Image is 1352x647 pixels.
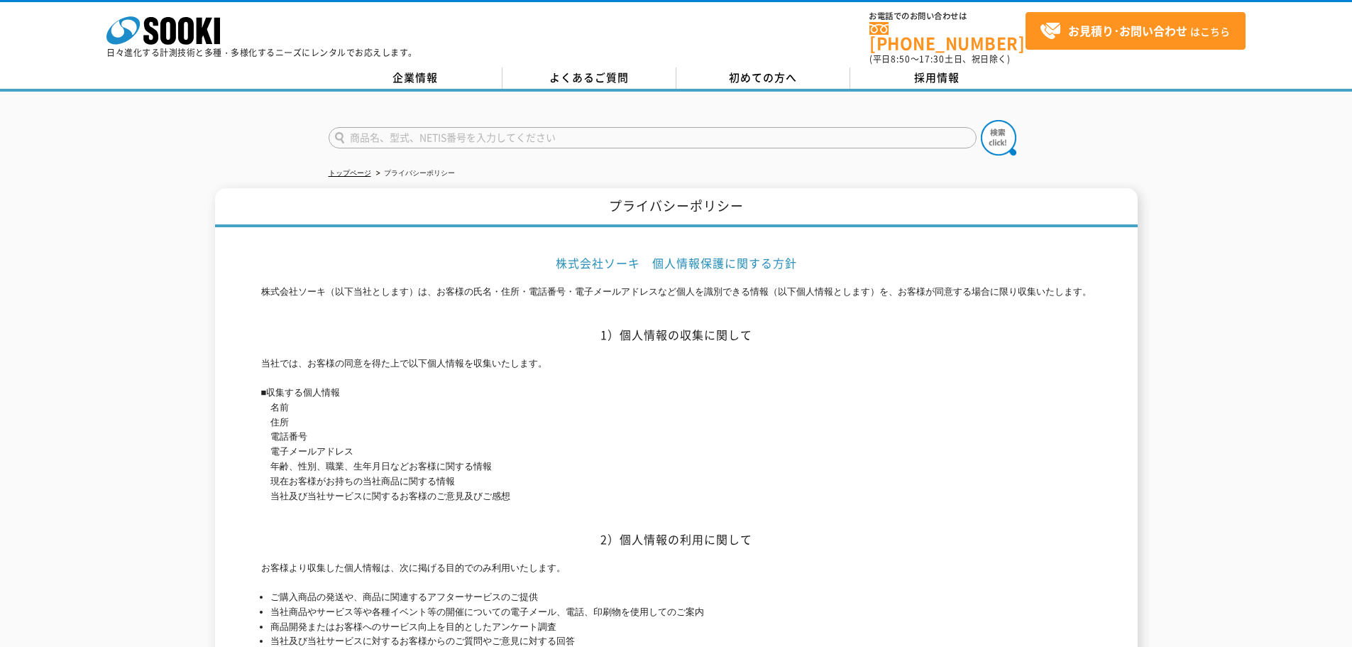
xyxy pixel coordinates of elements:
span: (平日 ～ 土日、祝日除く) [869,53,1010,65]
p: 日々進化する計測技術と多種・多様化するニーズにレンタルでお応えします。 [106,48,417,57]
li: 当社商品やサービス等や各種イベント等の開催についての電子メール、電話、印刷物を使用してのご案内 [270,605,1092,620]
a: 採用情報 [850,67,1024,89]
p: 株式会社ソーキ（以下当社とします）は、お客様の氏名・住所・電話番号・電子メールアドレスなど個人を識別できる情報（以下個人情報とします）を、お客様が同意する場合に限り収集いたします。 [261,285,1092,300]
h2: 1）個人情報の収集に関して [261,327,1092,342]
input: 商品名、型式、NETIS番号を入力してください [329,127,977,148]
li: 当社及び当社サービスに関するお客様のご意見及びご感想 [270,489,1092,504]
h1: プライバシーポリシー [215,188,1138,227]
span: 初めての方へ [729,70,797,85]
a: よくあるご質問 [502,67,676,89]
h2: 株式会社ソーキ 個人情報保護に関する方針 [261,256,1092,271]
span: はこちら [1040,21,1230,42]
a: お見積り･お問い合わせはこちら [1026,12,1246,50]
li: 商品開発またはお客様へのサービス向上を目的としたアンケート調査 [270,620,1092,635]
a: 企業情報 [329,67,502,89]
span: お電話でのお問い合わせは [869,12,1026,21]
a: [PHONE_NUMBER] [869,22,1026,51]
span: 17:30 [919,53,945,65]
h2: 2）個人情報の利用に関して [261,532,1092,547]
p: ■収集する個人情報 [261,386,1092,401]
li: 名前 [270,401,1092,415]
span: 8:50 [891,53,911,65]
li: 年齢、性別、職業、生年月日などお客様に関する情報 [270,460,1092,474]
li: 電話番号 [270,430,1092,445]
a: 初めての方へ [676,67,850,89]
li: 電子メールアドレス [270,445,1092,460]
img: btn_search.png [981,120,1016,156]
strong: お見積り･お問い合わせ [1068,22,1187,39]
a: トップページ [329,169,371,177]
p: 当社では、お客様の同意を得た上で以下個人情報を収集いたします。 [261,357,1092,371]
li: 現在お客様がお持ちの当社商品に関する情報 [270,474,1092,489]
li: ご購入商品の発送や、商品に関連するアフターサービスのご提供 [270,590,1092,605]
li: 住所 [270,415,1092,430]
p: お客様より収集した個人情報は、次に掲げる目的でのみ利用いたします。 [261,561,1092,576]
li: プライバシーポリシー [373,166,455,181]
